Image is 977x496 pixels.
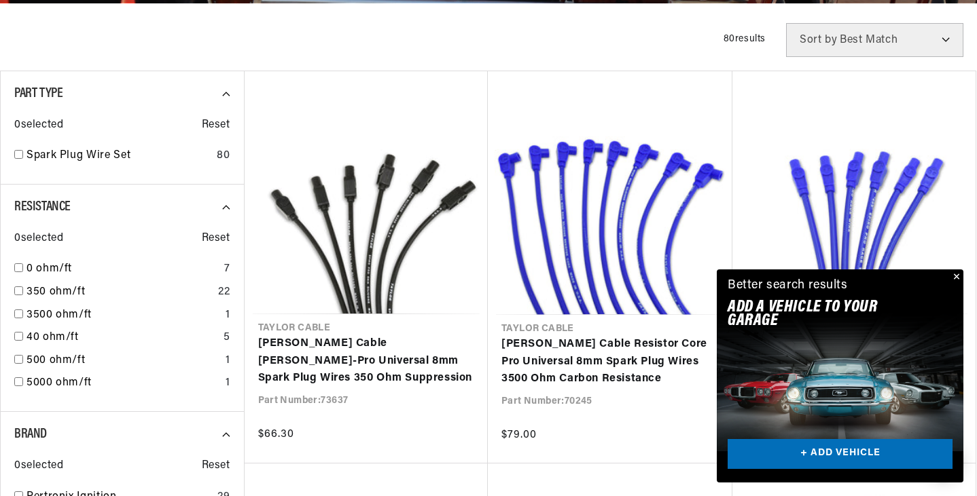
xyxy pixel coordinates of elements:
[202,457,230,475] span: Reset
[947,269,963,286] button: Close
[26,329,218,347] a: 40 ohm/ft
[728,439,953,470] a: + ADD VEHICLE
[26,147,211,165] a: Spark Plug Wire Set
[26,284,213,301] a: 350 ohm/ft
[224,329,230,347] div: 5
[728,276,848,296] div: Better search results
[26,307,220,324] a: 3500 ohm/ft
[226,375,230,392] div: 1
[14,117,63,134] span: 0 selected
[14,457,63,475] span: 0 selected
[786,23,963,57] select: Sort by
[26,261,219,278] a: 0 ohm/ft
[14,230,63,248] span: 0 selected
[217,147,230,165] div: 80
[26,375,220,392] a: 5000 ohm/ft
[14,427,47,441] span: Brand
[800,35,837,45] span: Sort by
[218,284,230,301] div: 22
[224,261,230,278] div: 7
[501,336,719,388] a: [PERSON_NAME] Cable Resistor Core Pro Universal 8mm Spark Plug Wires 3500 Ohm Carbon Resistance
[226,352,230,370] div: 1
[14,87,63,100] span: Part Type
[258,335,475,387] a: [PERSON_NAME] Cable [PERSON_NAME]-Pro Universal 8mm Spark Plug Wires 350 Ohm Suppression
[226,307,230,324] div: 1
[14,200,71,214] span: Resistance
[724,34,766,44] span: 80 results
[202,117,230,134] span: Reset
[728,301,919,328] h2: Add A VEHICLE to your garage
[26,352,220,370] a: 500 ohm/ft
[202,230,230,248] span: Reset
